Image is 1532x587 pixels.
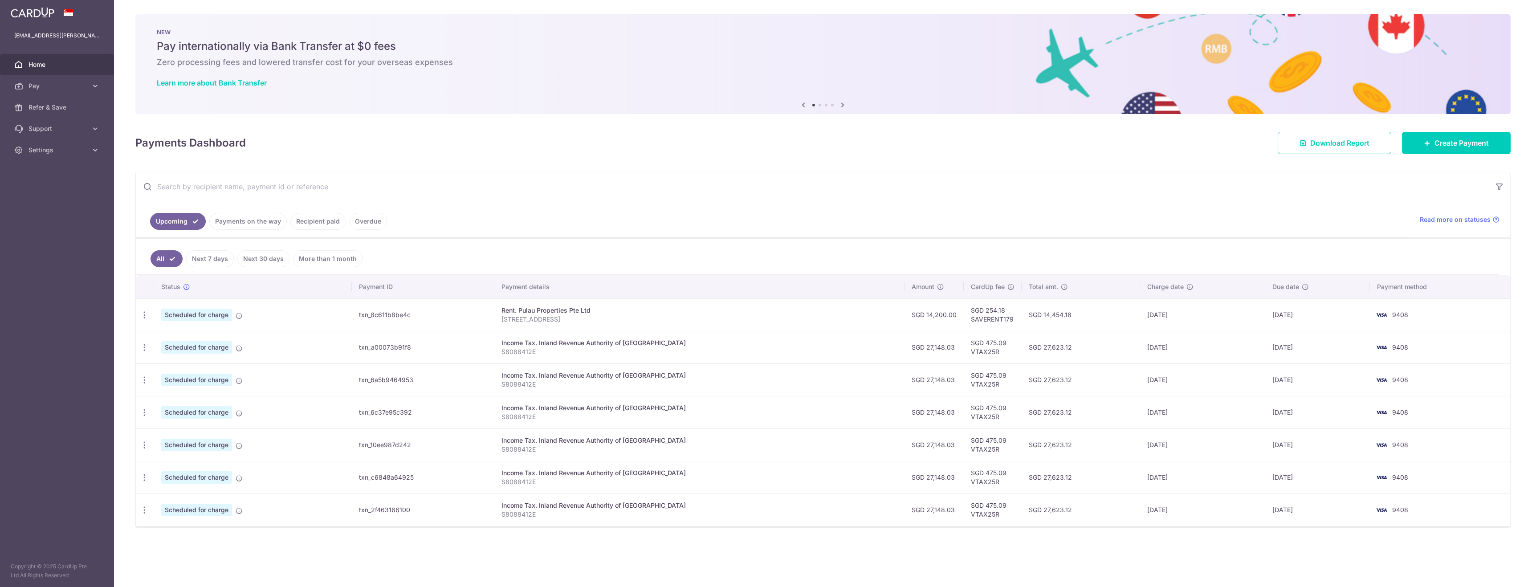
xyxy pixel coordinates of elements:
td: txn_6a5b9464953 [352,363,494,396]
a: Next 7 days [186,250,234,267]
span: Charge date [1147,282,1184,291]
p: [STREET_ADDRESS] [501,315,897,324]
th: Payment method [1370,275,1510,298]
span: Due date [1272,282,1299,291]
td: SGD 27,148.03 [905,493,964,526]
span: 9408 [1392,311,1408,318]
img: Bank Card [1373,310,1390,320]
td: txn_10ee987d242 [352,428,494,461]
td: [DATE] [1265,428,1370,461]
div: Income Tax. Inland Revenue Authority of [GEOGRAPHIC_DATA] [501,436,897,445]
p: S8088412E [501,445,897,454]
span: Support [29,124,87,133]
span: Settings [29,146,87,155]
span: 9408 [1392,408,1408,416]
span: Status [161,282,180,291]
td: SGD 27,148.03 [905,363,964,396]
td: [DATE] [1265,298,1370,331]
span: Refer & Save [29,103,87,112]
img: Bank Card [1373,342,1390,353]
span: Scheduled for charge [161,374,232,386]
td: [DATE] [1140,428,1265,461]
td: txn_8c611b8be4c [352,298,494,331]
span: Amount [912,282,934,291]
h4: Payments Dashboard [135,135,246,151]
span: Total amt. [1029,282,1058,291]
td: SGD 475.09 VTAX25R [964,461,1022,493]
div: Income Tax. Inland Revenue Authority of [GEOGRAPHIC_DATA] [501,501,897,510]
a: All [151,250,183,267]
td: [DATE] [1140,396,1265,428]
img: Bank Card [1373,440,1390,450]
td: [DATE] [1265,363,1370,396]
p: S8088412E [501,510,897,519]
td: [DATE] [1140,298,1265,331]
td: txn_6c37e95c392 [352,396,494,428]
td: txn_c6848a64925 [352,461,494,493]
td: [DATE] [1140,461,1265,493]
a: More than 1 month [293,250,363,267]
td: SGD 27,148.03 [905,461,964,493]
a: Recipient paid [290,213,346,230]
a: Upcoming [150,213,206,230]
td: [DATE] [1265,331,1370,363]
p: S8088412E [501,347,897,356]
a: Next 30 days [237,250,289,267]
span: Scheduled for charge [161,471,232,484]
span: Download Report [1310,138,1369,148]
td: SGD 475.09 VTAX25R [964,363,1022,396]
p: NEW [157,29,1489,36]
td: SGD 27,148.03 [905,396,964,428]
td: SGD 14,200.00 [905,298,964,331]
span: Home [29,60,87,69]
td: [DATE] [1265,493,1370,526]
a: Payments on the way [209,213,287,230]
th: Payment ID [352,275,494,298]
div: Rent. Pulau Properties Pte Ltd [501,306,897,315]
td: [DATE] [1140,331,1265,363]
td: SGD 14,454.18 [1022,298,1140,331]
a: Create Payment [1402,132,1511,154]
td: SGD 475.09 VTAX25R [964,396,1022,428]
img: CardUp [11,7,54,18]
h5: Pay internationally via Bank Transfer at $0 fees [157,39,1489,53]
span: 9408 [1392,376,1408,383]
td: SGD 27,623.12 [1022,331,1140,363]
span: Read more on statuses [1420,215,1491,224]
p: S8088412E [501,477,897,486]
span: 9408 [1392,506,1408,514]
img: Bank Card [1373,407,1390,418]
span: 9408 [1392,473,1408,481]
div: Income Tax. Inland Revenue Authority of [GEOGRAPHIC_DATA] [501,469,897,477]
td: SGD 27,623.12 [1022,396,1140,428]
span: Scheduled for charge [161,504,232,516]
a: Download Report [1278,132,1391,154]
span: Pay [29,82,87,90]
a: Read more on statuses [1420,215,1499,224]
p: S8088412E [501,412,897,421]
div: Income Tax. Inland Revenue Authority of [GEOGRAPHIC_DATA] [501,404,897,412]
td: SGD 475.09 VTAX25R [964,428,1022,461]
span: CardUp fee [971,282,1005,291]
td: txn_a00073b91f8 [352,331,494,363]
td: [DATE] [1140,493,1265,526]
h6: Zero processing fees and lowered transfer cost for your overseas expenses [157,57,1489,68]
a: Overdue [349,213,387,230]
img: Bank transfer banner [135,14,1511,114]
td: [DATE] [1140,363,1265,396]
span: 9408 [1392,343,1408,351]
th: Payment details [494,275,905,298]
span: Scheduled for charge [161,309,232,321]
td: SGD 27,623.12 [1022,493,1140,526]
td: SGD 27,623.12 [1022,428,1140,461]
a: Learn more about Bank Transfer [157,78,267,87]
span: Scheduled for charge [161,406,232,419]
td: SGD 475.09 VTAX25R [964,331,1022,363]
img: Bank Card [1373,472,1390,483]
span: Create Payment [1434,138,1489,148]
div: Income Tax. Inland Revenue Authority of [GEOGRAPHIC_DATA] [501,371,897,380]
td: SGD 475.09 VTAX25R [964,493,1022,526]
span: Scheduled for charge [161,341,232,354]
img: Bank Card [1373,505,1390,515]
td: SGD 254.18 SAVERENT179 [964,298,1022,331]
